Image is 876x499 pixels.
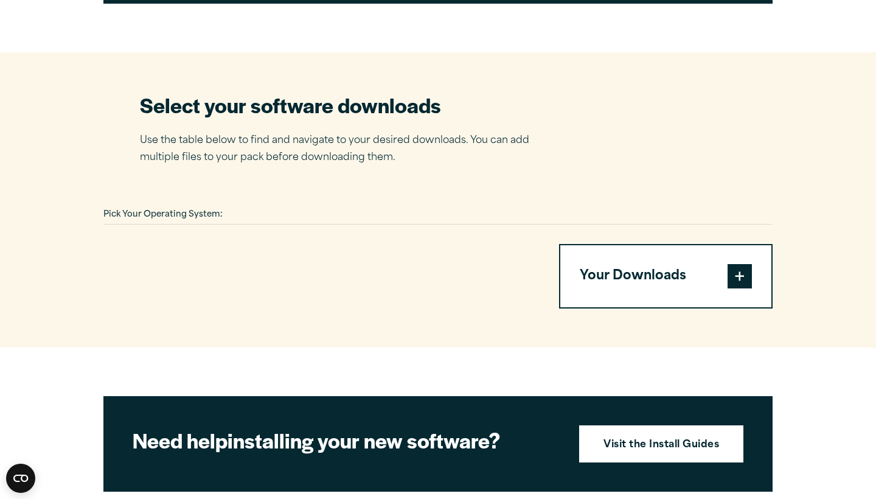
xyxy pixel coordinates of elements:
strong: Visit the Install Guides [603,438,719,453]
button: Open CMP widget [6,464,35,493]
span: Pick Your Operating System: [103,211,223,218]
h2: Select your software downloads [140,91,547,119]
a: Visit the Install Guides [579,425,743,463]
h2: installing your new software? [133,427,558,454]
p: Use the table below to find and navigate to your desired downloads. You can add multiple files to... [140,132,547,167]
button: Your Downloads [560,245,771,307]
strong: Need help [133,425,228,455]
